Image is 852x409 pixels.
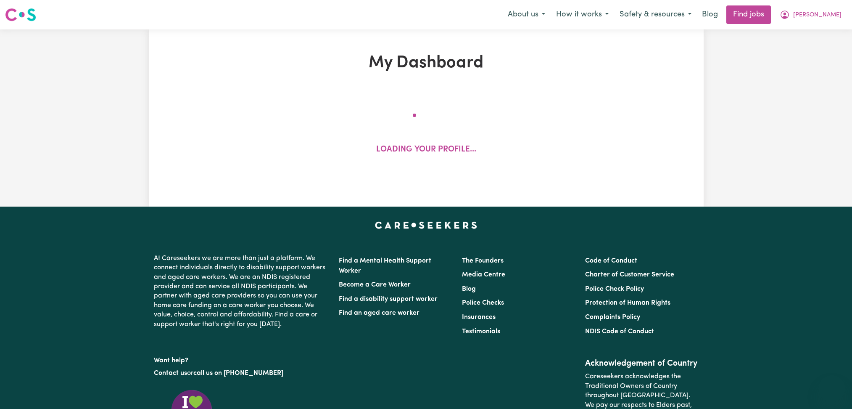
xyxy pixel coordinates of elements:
p: Loading your profile... [376,144,476,156]
a: Protection of Human Rights [585,300,670,306]
a: call us on [PHONE_NUMBER] [193,370,283,377]
a: Media Centre [462,271,505,278]
a: Complaints Policy [585,314,640,321]
button: My Account [774,6,847,24]
p: Want help? [154,353,329,365]
button: How it works [551,6,614,24]
button: About us [502,6,551,24]
a: NDIS Code of Conduct [585,328,654,335]
img: Careseekers logo [5,7,36,22]
span: [PERSON_NAME] [793,11,841,20]
a: Find a disability support worker [339,296,438,303]
a: Become a Care Worker [339,282,411,288]
h2: Acknowledgement of Country [585,359,698,369]
a: Find an aged care worker [339,310,419,316]
h1: My Dashboard [246,53,606,73]
a: Find jobs [726,5,771,24]
a: Police Checks [462,300,504,306]
a: Blog [462,286,476,292]
a: Careseekers logo [5,5,36,24]
a: Charter of Customer Service [585,271,674,278]
button: Safety & resources [614,6,697,24]
a: Find a Mental Health Support Worker [339,258,431,274]
p: or [154,365,329,381]
iframe: Button to launch messaging window [818,375,845,402]
p: At Careseekers we are more than just a platform. We connect individuals directly to disability su... [154,250,329,332]
a: The Founders [462,258,504,264]
a: Police Check Policy [585,286,644,292]
a: Contact us [154,370,187,377]
a: Careseekers home page [375,222,477,228]
a: Testimonials [462,328,500,335]
a: Insurances [462,314,496,321]
a: Code of Conduct [585,258,637,264]
a: Blog [697,5,723,24]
